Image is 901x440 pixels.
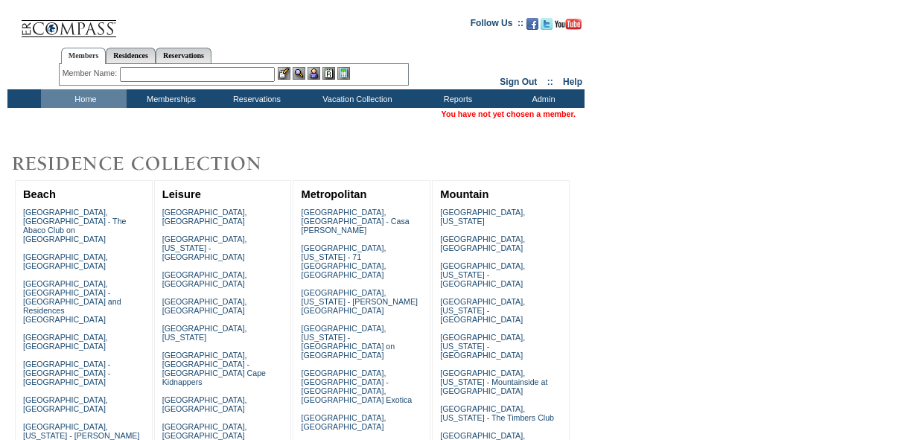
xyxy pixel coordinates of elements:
[7,22,19,23] img: i.gif
[23,395,108,413] a: [GEOGRAPHIC_DATA], [GEOGRAPHIC_DATA]
[322,67,335,80] img: Reservations
[106,48,156,63] a: Residences
[23,360,110,386] a: [GEOGRAPHIC_DATA] - [GEOGRAPHIC_DATA] - [GEOGRAPHIC_DATA]
[41,89,127,108] td: Home
[301,288,418,315] a: [GEOGRAPHIC_DATA], [US_STATE] - [PERSON_NAME][GEOGRAPHIC_DATA]
[301,243,386,279] a: [GEOGRAPHIC_DATA], [US_STATE] - 71 [GEOGRAPHIC_DATA], [GEOGRAPHIC_DATA]
[471,16,523,34] td: Follow Us ::
[563,77,582,87] a: Help
[162,188,201,200] a: Leisure
[156,48,211,63] a: Reservations
[162,208,247,226] a: [GEOGRAPHIC_DATA], [GEOGRAPHIC_DATA]
[440,369,547,395] a: [GEOGRAPHIC_DATA], [US_STATE] - Mountainside at [GEOGRAPHIC_DATA]
[7,149,298,179] img: Destinations by Exclusive Resorts
[526,22,538,31] a: Become our fan on Facebook
[23,333,108,351] a: [GEOGRAPHIC_DATA], [GEOGRAPHIC_DATA]
[555,19,582,30] img: Subscribe to our YouTube Channel
[298,89,413,108] td: Vacation Collection
[162,297,247,315] a: [GEOGRAPHIC_DATA], [GEOGRAPHIC_DATA]
[440,297,525,324] a: [GEOGRAPHIC_DATA], [US_STATE] - [GEOGRAPHIC_DATA]
[20,7,117,38] img: Compass Home
[23,188,56,200] a: Beach
[337,67,350,80] img: b_calculator.gif
[442,109,576,118] span: You have not yet chosen a member.
[440,404,554,422] a: [GEOGRAPHIC_DATA], [US_STATE] - The Timbers Club
[301,369,412,404] a: [GEOGRAPHIC_DATA], [GEOGRAPHIC_DATA] - [GEOGRAPHIC_DATA], [GEOGRAPHIC_DATA] Exotica
[162,270,247,288] a: [GEOGRAPHIC_DATA], [GEOGRAPHIC_DATA]
[541,18,553,30] img: Follow us on Twitter
[308,67,320,80] img: Impersonate
[440,235,525,252] a: [GEOGRAPHIC_DATA], [GEOGRAPHIC_DATA]
[541,22,553,31] a: Follow us on Twitter
[162,351,266,386] a: [GEOGRAPHIC_DATA], [GEOGRAPHIC_DATA] - [GEOGRAPHIC_DATA] Cape Kidnappers
[440,333,525,360] a: [GEOGRAPHIC_DATA], [US_STATE] - [GEOGRAPHIC_DATA]
[301,324,395,360] a: [GEOGRAPHIC_DATA], [US_STATE] - [GEOGRAPHIC_DATA] on [GEOGRAPHIC_DATA]
[162,422,247,440] a: [GEOGRAPHIC_DATA], [GEOGRAPHIC_DATA]
[23,279,121,324] a: [GEOGRAPHIC_DATA], [GEOGRAPHIC_DATA] - [GEOGRAPHIC_DATA] and Residences [GEOGRAPHIC_DATA]
[500,77,537,87] a: Sign Out
[23,252,108,270] a: [GEOGRAPHIC_DATA], [GEOGRAPHIC_DATA]
[440,261,525,288] a: [GEOGRAPHIC_DATA], [US_STATE] - [GEOGRAPHIC_DATA]
[413,89,499,108] td: Reports
[162,324,247,342] a: [GEOGRAPHIC_DATA], [US_STATE]
[499,89,585,108] td: Admin
[61,48,106,64] a: Members
[293,67,305,80] img: View
[63,67,120,80] div: Member Name:
[278,67,290,80] img: b_edit.gif
[162,395,247,413] a: [GEOGRAPHIC_DATA], [GEOGRAPHIC_DATA]
[301,208,409,235] a: [GEOGRAPHIC_DATA], [GEOGRAPHIC_DATA] - Casa [PERSON_NAME]
[301,413,386,431] a: [GEOGRAPHIC_DATA], [GEOGRAPHIC_DATA]
[301,188,366,200] a: Metropolitan
[526,18,538,30] img: Become our fan on Facebook
[127,89,212,108] td: Memberships
[162,235,247,261] a: [GEOGRAPHIC_DATA], [US_STATE] - [GEOGRAPHIC_DATA]
[555,22,582,31] a: Subscribe to our YouTube Channel
[212,89,298,108] td: Reservations
[440,188,488,200] a: Mountain
[23,208,127,243] a: [GEOGRAPHIC_DATA], [GEOGRAPHIC_DATA] - The Abaco Club on [GEOGRAPHIC_DATA]
[440,208,525,226] a: [GEOGRAPHIC_DATA], [US_STATE]
[547,77,553,87] span: ::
